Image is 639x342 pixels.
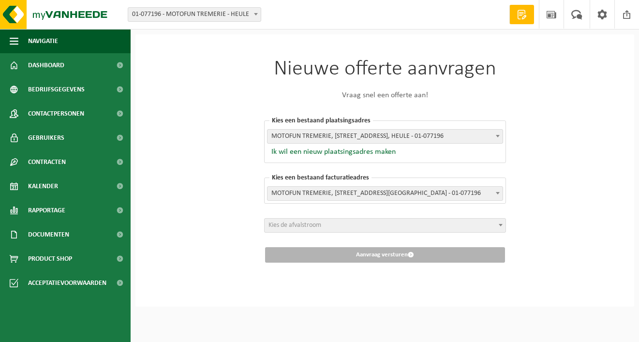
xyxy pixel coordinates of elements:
span: Contracten [28,150,66,174]
h1: Nieuwe offerte aanvragen [264,59,506,80]
span: MOTOFUN TREMERIE, MOLENSTRAAT 192, HEULE - 01-077196 [267,129,503,144]
p: Vraag snel een offerte aan! [264,89,506,101]
span: Product Shop [28,247,72,271]
span: Bedrijfsgegevens [28,77,85,102]
span: Contactpersonen [28,102,84,126]
button: Aanvraag versturen [265,247,505,263]
span: MOTOFUN TREMERIE, MOLENSTRAAT 192, HEULE, 0808.924.372 - 01-077196 [267,186,503,201]
span: Kies een bestaand plaatsingsadres [269,117,373,124]
span: Gebruikers [28,126,64,150]
span: Navigatie [28,29,58,53]
span: Acceptatievoorwaarden [28,271,106,295]
span: Dashboard [28,53,64,77]
span: Documenten [28,223,69,247]
span: Rapportage [28,198,65,223]
span: Kalender [28,174,58,198]
span: MOTOFUN TREMERIE, MOLENSTRAAT 192, HEULE - 01-077196 [267,130,503,143]
span: MOTOFUN TREMERIE, MOLENSTRAAT 192, HEULE, 0808.924.372 - 01-077196 [267,187,503,200]
button: Ik wil een nieuw plaatsingsadres maken [267,147,396,157]
span: Kies de afvalstroom [268,222,321,229]
span: 01-077196 - MOTOFUN TREMERIE - HEULE [128,7,261,22]
span: 01-077196 - MOTOFUN TREMERIE - HEULE [128,8,261,21]
span: Kies een bestaand facturatieadres [269,174,372,181]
